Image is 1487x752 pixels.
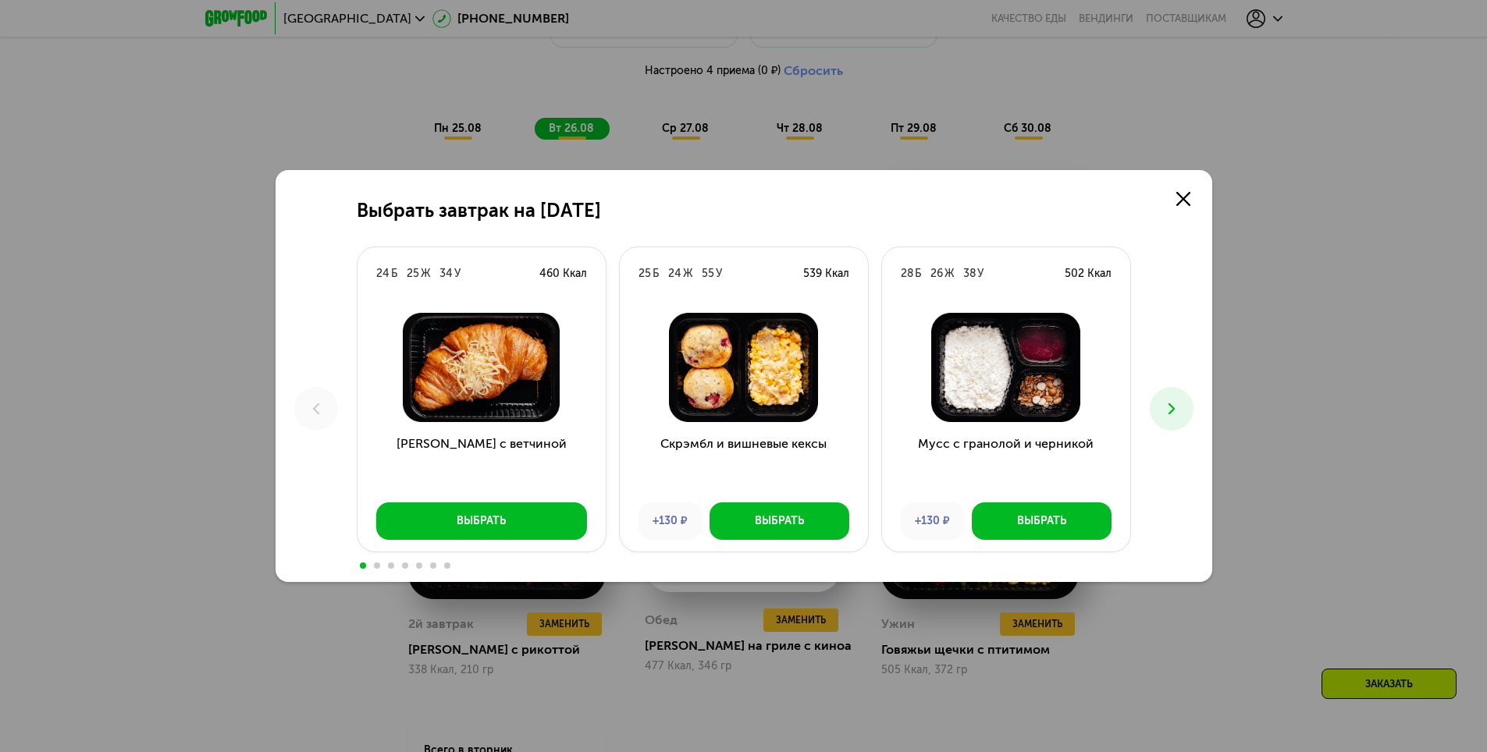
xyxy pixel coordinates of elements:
div: 25 [407,266,419,282]
button: Выбрать [376,502,587,540]
button: Выбрать [710,502,849,540]
h3: Мусс с гранолой и черникой [882,435,1130,491]
div: 25 [639,266,651,282]
div: 26 [930,266,943,282]
div: 34 [439,266,453,282]
div: У [454,266,461,282]
div: Выбрать [755,513,804,529]
img: Мусс с гранолой и черникой [895,313,1118,422]
img: Круассан с ветчиной [370,313,593,422]
div: Ж [421,266,430,282]
img: Скрэмбл и вишневые кексы [632,313,856,422]
div: Б [391,266,397,282]
div: 502 Ккал [1065,266,1112,282]
div: У [977,266,984,282]
div: Ж [944,266,954,282]
div: Выбрать [457,513,506,529]
div: Ж [683,266,692,282]
div: У [716,266,722,282]
div: 38 [963,266,976,282]
div: 460 Ккал [539,266,587,282]
h3: [PERSON_NAME] с ветчиной [358,435,606,491]
div: 28 [901,266,913,282]
div: 24 [376,266,390,282]
h2: Выбрать завтрак на [DATE] [357,200,601,222]
div: Б [653,266,659,282]
div: Выбрать [1017,513,1066,529]
div: +130 ₽ [901,502,964,540]
div: +130 ₽ [639,502,702,540]
h3: Скрэмбл и вишневые кексы [620,435,868,491]
div: 55 [702,266,714,282]
div: Б [915,266,921,282]
button: Выбрать [972,502,1112,540]
div: 24 [668,266,681,282]
div: 539 Ккал [803,266,849,282]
